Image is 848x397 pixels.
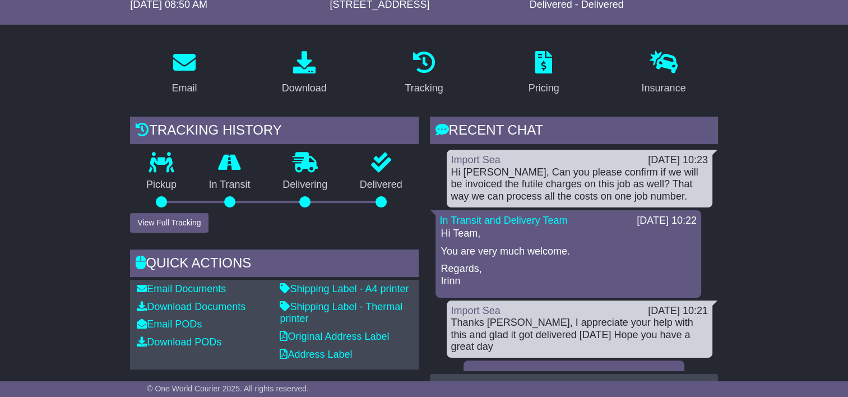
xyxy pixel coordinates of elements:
[468,371,680,383] div: [DATE] 09:33
[344,179,419,191] p: Delivered
[137,318,202,330] a: Email PODs
[266,179,344,191] p: Delivering
[441,246,696,258] p: You are very much welcome.
[451,317,708,353] div: Thanks [PERSON_NAME], I appreciate your help with this and glad it got delivered [DATE] Hope you ...
[165,47,205,100] a: Email
[130,213,208,233] button: View Full Tracking
[451,154,501,165] a: Import Sea
[137,283,226,294] a: Email Documents
[397,47,450,100] a: Tracking
[441,228,696,240] p: Hi Team,
[451,167,708,203] div: Hi [PERSON_NAME], Can you please confirm if we will be invoiced the futile charges on this job as...
[275,47,334,100] a: Download
[137,301,245,312] a: Download Documents
[130,117,418,147] div: Tracking history
[130,179,193,191] p: Pickup
[193,179,267,191] p: In Transit
[405,81,443,96] div: Tracking
[451,305,501,316] a: Import Sea
[280,301,402,325] a: Shipping Label - Thermal printer
[441,263,696,287] p: Regards, Irinn
[440,215,568,226] a: In Transit and Delivery Team
[147,384,309,393] span: © One World Courier 2025. All rights reserved.
[137,336,221,348] a: Download PODs
[641,81,685,96] div: Insurance
[521,47,567,100] a: Pricing
[430,117,718,147] div: RECENT CHAT
[172,81,197,96] div: Email
[280,283,409,294] a: Shipping Label - A4 printer
[280,331,389,342] a: Original Address Label
[648,154,708,167] div: [DATE] 10:23
[648,305,708,317] div: [DATE] 10:21
[280,349,352,360] a: Address Label
[282,81,327,96] div: Download
[637,215,697,227] div: [DATE] 10:22
[529,81,559,96] div: Pricing
[130,250,418,280] div: Quick Actions
[634,47,693,100] a: Insurance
